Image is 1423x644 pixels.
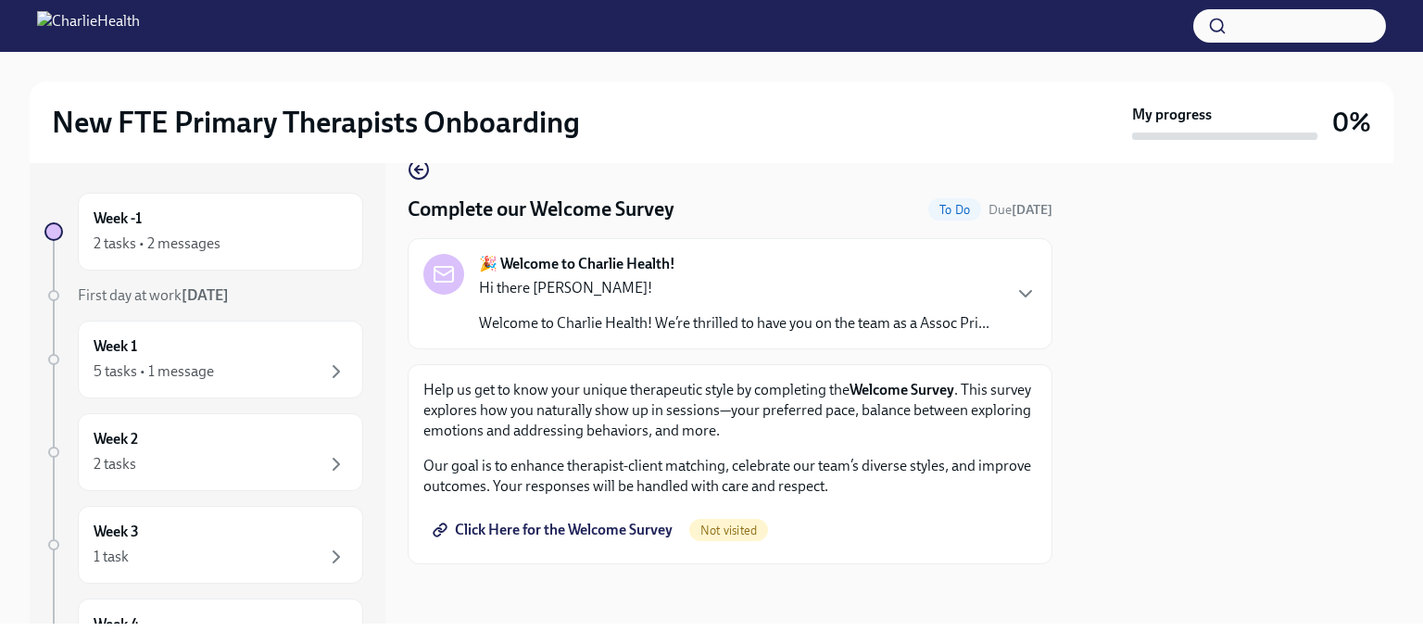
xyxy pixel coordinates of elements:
h4: Complete our Welcome Survey [408,196,674,223]
strong: 🎉 Welcome to Charlie Health! [479,254,675,274]
p: Welcome to Charlie Health! We’re thrilled to have you on the team as a Assoc Pri... [479,313,989,334]
strong: Welcome Survey [850,381,954,398]
h6: Week 1 [94,336,137,357]
div: 2 tasks • 2 messages [94,234,220,254]
span: Not visited [689,524,768,537]
h6: Week 3 [94,522,139,542]
strong: My progress [1132,105,1212,125]
p: Help us get to know your unique therapeutic style by completing the . This survey explores how yo... [423,380,1037,441]
strong: [DATE] [1012,202,1052,218]
p: Our goal is to enhance therapist-client matching, celebrate our team’s diverse styles, and improv... [423,456,1037,497]
div: 2 tasks [94,454,136,474]
span: First day at work [78,286,229,304]
div: 1 task [94,547,129,567]
h2: New FTE Primary Therapists Onboarding [52,104,580,141]
h6: Week -1 [94,208,142,229]
h3: 0% [1332,106,1371,139]
p: Hi there [PERSON_NAME]! [479,278,989,298]
a: Week 31 task [44,506,363,584]
h6: Week 2 [94,429,138,449]
span: September 24th, 2025 10:00 [989,201,1052,219]
span: To Do [928,203,981,217]
img: CharlieHealth [37,11,140,41]
strong: [DATE] [182,286,229,304]
div: 5 tasks • 1 message [94,361,214,382]
span: Due [989,202,1052,218]
a: First day at work[DATE] [44,285,363,306]
h6: Week 4 [94,614,139,635]
a: Week 22 tasks [44,413,363,491]
a: Week -12 tasks • 2 messages [44,193,363,271]
a: Click Here for the Welcome Survey [423,511,686,549]
a: Week 15 tasks • 1 message [44,321,363,398]
span: Click Here for the Welcome Survey [436,521,673,539]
